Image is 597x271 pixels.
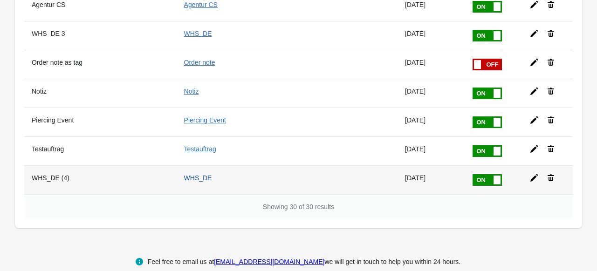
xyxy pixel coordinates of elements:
div: Showing 30 of 30 results [24,194,573,219]
a: Order note [184,59,215,66]
td: [DATE] [398,108,464,136]
a: Testauftrag [184,145,216,153]
td: [DATE] [398,50,464,79]
td: [DATE] [398,136,464,165]
a: Agentur CS [184,1,218,8]
a: [EMAIL_ADDRESS][DOMAIN_NAME] [214,258,324,265]
th: WHS_DE 3 [24,21,177,50]
a: WHS_DE [184,174,212,182]
th: Notiz [24,79,177,108]
a: Piercing Event [184,116,226,124]
td: [DATE] [398,79,464,108]
td: [DATE] [398,165,464,194]
td: [DATE] [398,21,464,50]
th: WHS_DE (4) [24,165,177,194]
a: Notiz [184,88,199,95]
a: WHS_DE [184,30,212,37]
th: Order note as tag [24,50,177,79]
div: Feel free to email us at we will get in touch to help you within 24 hours. [148,256,461,267]
th: Piercing Event [24,108,177,136]
th: Testauftrag [24,136,177,165]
